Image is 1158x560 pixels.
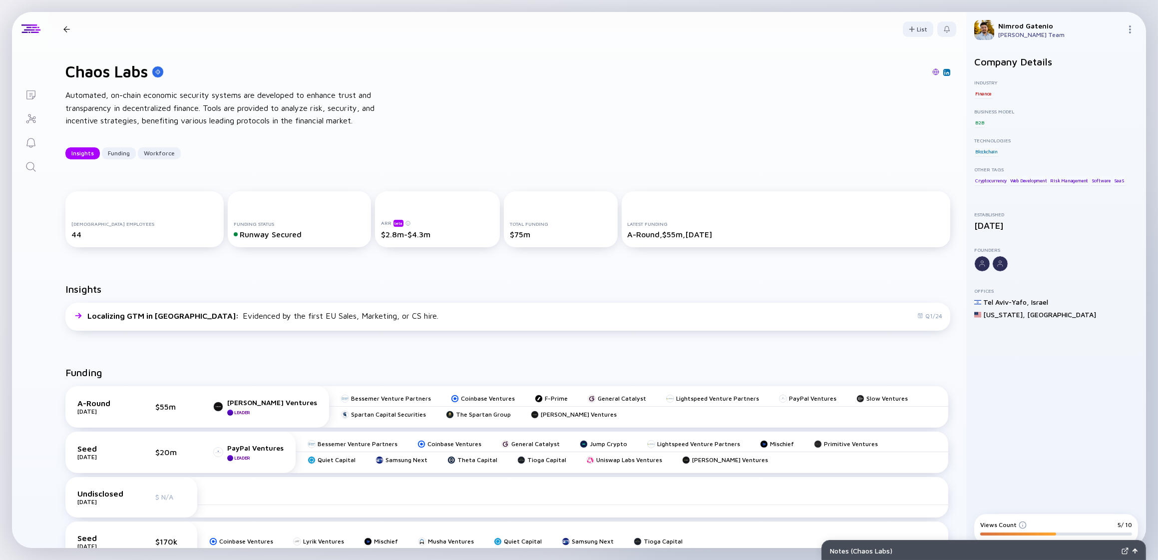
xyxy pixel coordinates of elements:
[510,221,612,227] div: Total Funding
[138,147,181,159] button: Workforce
[974,211,1138,217] div: Established
[501,440,560,448] a: General Catalyst
[562,538,614,545] a: Samsung Next
[308,456,356,464] a: Quiet Capital
[77,498,127,506] div: [DATE]
[628,230,944,239] div: A-Round, $55m, [DATE]
[535,395,568,402] a: F-Prime
[227,398,317,407] div: [PERSON_NAME] Ventures
[77,399,127,408] div: A-Round
[682,456,768,464] a: [PERSON_NAME] Ventures
[219,538,273,545] div: Coinbase Ventures
[541,411,617,418] div: [PERSON_NAME] Ventures
[974,175,1008,185] div: Cryptocurrency
[71,230,218,239] div: 44
[1027,310,1096,319] div: [GEOGRAPHIC_DATA]
[386,456,427,464] div: Samsung Next
[789,395,836,402] div: PayPal Ventures
[427,440,481,448] div: Coinbase Ventures
[1031,298,1048,306] div: Israel
[318,440,397,448] div: Bessemer Venture Partners
[666,395,759,402] a: Lightspeed Venture Partners
[12,130,49,154] a: Reminders
[65,89,385,127] div: Automated, on-chain economic security systems are developed to enhance trust and transparency in ...
[974,88,992,98] div: Finance
[341,411,426,418] a: Spartan Capital Securities
[494,538,542,545] a: Quiet Capital
[65,62,148,81] h1: Chaos Labs
[234,221,365,227] div: Funding Status
[511,440,560,448] div: General Catalyst
[234,410,250,415] div: Leader
[644,538,683,545] div: Tioga Capital
[657,440,740,448] div: Lightspeed Venture Partners
[234,455,250,461] div: Leader
[590,440,627,448] div: Jump Crypto
[1122,548,1129,555] img: Expand Notes
[351,395,431,402] div: Bessemer Venture Partners
[1118,521,1132,529] div: 5/ 10
[588,395,646,402] a: General Catalyst
[504,538,542,545] div: Quiet Capital
[77,444,127,453] div: Seed
[580,440,627,448] a: Jump Crypto
[692,456,768,464] div: [PERSON_NAME] Ventures
[974,299,981,306] img: Israel Flag
[974,288,1138,294] div: Offices
[213,444,284,461] a: PayPal VenturesLeader
[856,395,908,402] a: Slow Ventures
[628,221,944,227] div: Latest Funding
[974,56,1138,67] h2: Company Details
[12,106,49,130] a: Investor Map
[1126,25,1134,33] img: Menu
[980,521,1027,529] div: Views Count
[598,395,646,402] div: General Catalyst
[760,440,794,448] a: Mischief
[974,79,1138,85] div: Industry
[830,547,1118,555] div: Notes ( Chaos Labs )
[213,398,317,416] a: [PERSON_NAME] VenturesLeader
[1049,175,1089,185] div: Risk Management
[418,538,474,545] a: Musha Ventures
[138,145,181,161] div: Workforce
[903,21,933,37] div: List
[1133,549,1138,554] img: Open Notes
[944,70,949,75] img: Chaos Labs Linkedin Page
[596,456,662,464] div: Uniswap Labs Ventures
[65,145,100,161] div: Insights
[451,395,515,402] a: Coinbase Ventures
[87,311,438,320] div: Evidenced by the first EU Sales, Marketing, or CS hire.
[824,440,878,448] div: Primitive Ventures
[428,538,474,545] div: Musha Ventures
[974,20,994,40] img: Nimrod Profile Picture
[77,408,127,415] div: [DATE]
[974,166,1138,172] div: Other Tags
[932,68,939,75] img: Chaos Labs Website
[779,395,836,402] a: PayPal Ventures
[318,456,356,464] div: Quiet Capital
[374,538,398,545] div: Mischief
[12,82,49,106] a: Lists
[65,147,100,159] button: Insights
[510,230,612,239] div: $75m
[351,411,426,418] div: Spartan Capital Securities
[308,440,397,448] a: Bessemer Venture Partners
[974,108,1138,114] div: Business Model
[866,395,908,402] div: Slow Ventures
[102,145,136,161] div: Funding
[12,154,49,178] a: Search
[572,538,614,545] div: Samsung Next
[71,221,218,227] div: [DEMOGRAPHIC_DATA] Employees
[974,247,1138,253] div: Founders
[446,411,511,418] a: The Spartan Group
[303,538,344,545] div: Lyrik Ventures
[545,395,568,402] div: F-Prime
[974,117,985,127] div: B2B
[517,456,566,464] a: Tioga Capital
[974,311,981,318] img: United States Flag
[155,493,185,501] div: $ N/A
[974,146,999,156] div: Blockchain
[393,220,403,227] div: beta
[417,440,481,448] a: Coinbase Ventures
[77,453,127,461] div: [DATE]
